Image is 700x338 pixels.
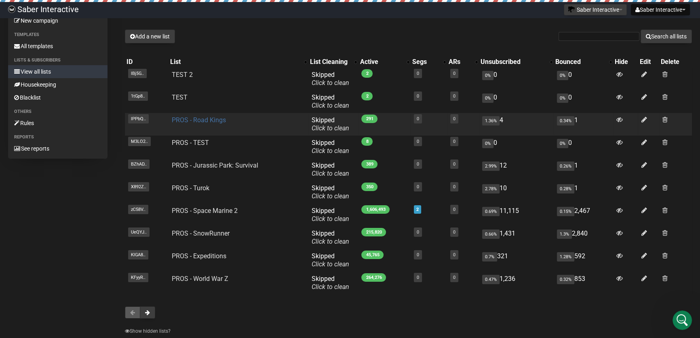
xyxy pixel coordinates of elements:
[482,162,500,171] span: 2.99%
[557,207,574,216] span: 0.15%
[557,252,574,261] span: 1.28%
[417,94,419,99] a: 0
[311,238,349,245] a: Click to clean
[417,230,419,235] a: 0
[8,55,108,65] li: Lists & subscribers
[311,260,349,268] a: Click to clean
[128,273,148,282] span: KFyyR..
[170,58,300,66] div: List
[125,328,171,334] a: Show hidden lists?
[453,252,455,257] a: 0
[311,283,349,291] a: Click to clean
[361,115,377,123] span: 291
[311,252,349,268] span: Skipped
[311,170,349,177] a: Click to clean
[8,78,108,91] a: Housekeeping
[417,252,419,257] a: 0
[673,310,692,330] iframe: Intercom live chat
[172,94,188,101] a: TEST
[125,30,175,43] button: Add a new list
[412,58,439,66] div: Segs
[482,207,500,216] span: 0.69%
[25,259,32,265] button: Emoji picker
[417,71,419,76] a: 0
[361,69,373,78] span: 2
[554,249,613,272] td: 592
[554,68,613,90] td: 0
[361,92,373,100] span: 2
[479,204,554,226] td: 11,115
[361,160,377,168] span: 389
[8,142,108,155] a: See reports
[481,58,546,66] div: Unsubscribed
[453,275,455,280] a: 0
[554,136,613,158] td: 0
[128,137,151,146] span: M3LO2..
[361,205,390,214] span: 1,606,493
[8,65,108,78] a: View all lists
[554,90,613,113] td: 0
[564,4,627,15] button: Saber Interactive
[311,71,349,87] span: Skipped
[360,58,402,66] div: Active
[554,204,613,226] td: 2,467
[659,56,692,68] th: Delete: No sort applied, sorting is disabled
[128,69,147,78] span: lBj5G..
[358,56,410,68] th: Active: No sort applied, activate to apply an ascending sort
[8,40,108,53] a: All templates
[479,90,554,113] td: 0
[13,259,19,265] button: Upload attachment
[557,162,574,171] span: 0.26%
[416,207,419,212] a: 2
[6,23,155,74] div: saberinteractive.email says…
[641,30,692,43] button: Search all lists
[128,205,148,214] span: zC58V..
[453,71,455,76] a: 0
[554,272,613,294] td: 853
[554,226,613,249] td: 2,840
[361,228,386,236] span: 215,820
[51,259,58,265] button: Start recording
[125,56,169,68] th: ID: No sort applied, sorting is disabled
[453,162,455,167] a: 0
[8,107,108,117] li: Others
[128,227,150,237] span: UeQYJ..
[8,6,15,13] img: ec1bccd4d48495f5e7d53d9a520ba7e5
[482,94,493,103] span: 0%
[631,4,690,15] button: Saber Interactive
[554,158,613,181] td: 1
[557,230,572,239] span: 1.3%
[557,94,568,103] span: 0%
[453,139,455,144] a: 0
[29,23,155,73] div: If there were issues before, we didn’t notice them — but that might be because we don’t send 3M-r...
[13,219,126,275] div: Ah alright. I think I have a guess why this might be happening. Sendy stuffs all the opens in one...
[6,108,155,204] div: saberinteractive.email says…
[557,184,574,193] span: 0.28%
[311,192,349,200] a: Click to clean
[453,230,455,235] a: 0
[479,68,554,90] td: 0
[482,116,500,125] span: 1.36%
[453,184,455,189] a: 0
[311,184,349,200] span: Skipped
[128,182,149,191] span: X892Z..
[361,183,377,191] span: 350
[172,116,226,124] a: PROS - Road Kings
[36,79,149,102] div: However, we do have campaigns sent to 2.5 million emails that show normal statistics.
[311,94,349,109] span: Skipped
[172,184,209,192] a: PROS - Turok
[447,56,479,68] th: ARs: No sort applied, activate to apply an ascending sort
[23,4,36,17] img: Profile image for Apoorv
[557,116,574,125] span: 0.34%
[482,252,497,261] span: 0.7%
[311,79,349,87] a: Click to clean
[568,6,575,13] img: 1.png
[172,275,228,283] a: PROS - World War Z
[311,162,349,177] span: Skipped
[169,56,308,68] th: List: No sort applied, activate to apply an ascending sort
[38,259,45,265] button: Gif picker
[8,14,108,27] a: New campaign
[417,116,419,121] a: 0
[36,176,149,192] div: oh, I found one more campaing with the same problem
[449,58,471,66] div: ARs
